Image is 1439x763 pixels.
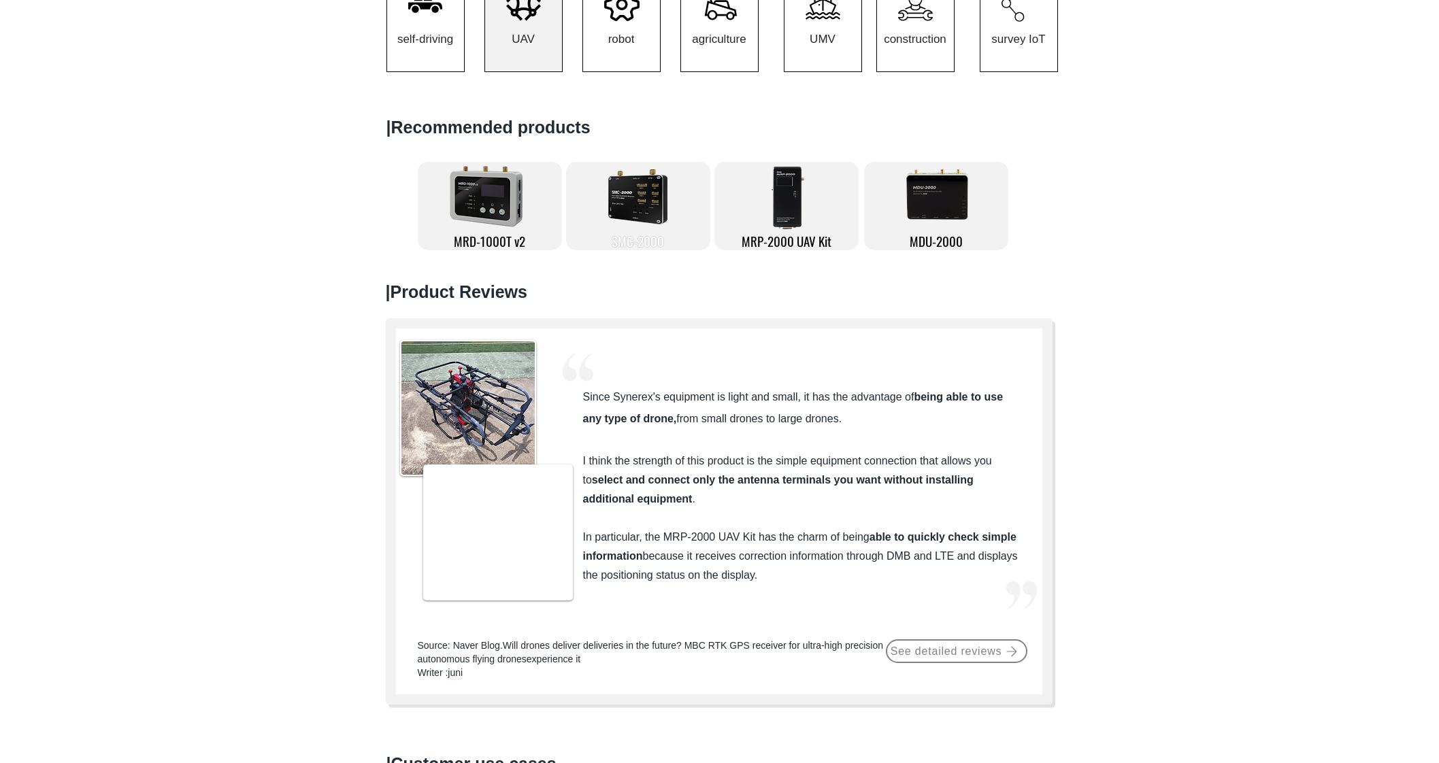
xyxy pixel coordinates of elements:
[1283,705,1439,763] iframe: Wix Chat
[742,231,831,250] span: MRP-2000 UAV Kit
[386,282,527,301] span: ​|Product Reviews
[418,639,886,666] p: Source: Naver Blog.
[991,33,1045,46] span: survey IoT
[886,639,1027,663] a: See detailed reviews
[527,654,580,664] a: experience it
[418,640,883,664] a: Will drones deliver deliveries in the future? MBC RTK GPS receiver for ultra-high precision auton...
[583,430,1021,452] p: ​
[612,231,664,250] span: SMC-2000
[608,169,667,224] img: smc-2000.png
[454,231,525,250] span: MRD-1000T v2
[864,162,1008,250] a: MDU-2000
[418,666,886,680] p: Writer :
[418,162,562,250] a: MRD-1000T v2
[608,33,635,46] span: robot
[583,391,1004,424] span: Since Synerex's equipment is light and small, it has the advantage of from small drones to large ...
[810,33,836,46] span: UMV
[386,118,591,137] span: ​|Recommended products
[884,33,946,46] span: construction
[583,528,1021,585] p: ​
[692,33,746,46] span: agriculture
[769,163,811,231] img: MRP-2000-removebg-preview.png
[583,455,992,505] span: I think the strength of this product is the simple equipment connection that allows you to .
[714,162,859,250] a: MRP-2000 UAV Kit
[512,33,535,46] span: UAV
[448,667,463,678] a: juni
[910,231,963,250] span: MDU-2000
[891,645,1002,658] span: See detailed reviews
[441,158,533,233] img: No title-3.png
[583,531,1018,581] span: In particular, the MRP-2000 UAV Kit has the charm of being because it receives correction informa...
[401,341,535,475] img: 20200729_135418.jpg
[894,161,978,229] img: MDU2000_front-removebg-preview.png
[425,466,572,599] img: KakaoTalk_20220210_111349208.jpg
[583,531,1016,562] span: able to quickly check simple information
[583,474,974,505] span: select and connect only the antenna terminals you want without installing additional equipment
[397,33,453,46] span: self-driving
[566,162,710,250] a: SMC-2000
